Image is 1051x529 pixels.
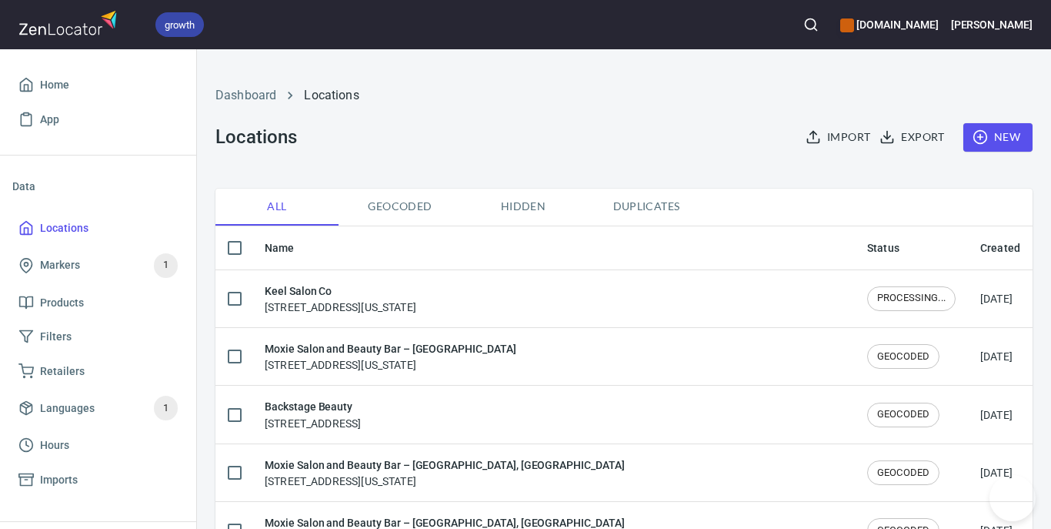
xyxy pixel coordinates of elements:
span: Languages [40,399,95,418]
iframe: Help Scout Beacon - Open [989,475,1036,521]
span: Filters [40,327,72,347]
h6: Keel Salon Co [265,283,416,300]
th: Created [968,226,1033,270]
h6: Moxie Salon and Beauty Bar – [GEOGRAPHIC_DATA], [GEOGRAPHIC_DATA] [265,457,625,474]
span: PROCESSING... [868,291,955,306]
span: GEOCODED [868,350,939,364]
span: GEOCODED [868,466,939,480]
a: Home [12,68,184,102]
a: Hours [12,428,184,463]
nav: breadcrumb [215,86,1033,105]
h6: Moxie Salon and Beauty Bar – [GEOGRAPHIC_DATA] [265,340,516,357]
h6: [DOMAIN_NAME] [840,16,938,33]
a: Products [12,286,184,320]
div: [STREET_ADDRESS] [265,398,361,430]
span: GEOCODED [868,407,939,422]
div: [STREET_ADDRESS][US_STATE] [265,457,625,489]
span: All [225,197,329,216]
span: Home [40,75,69,95]
span: 1 [154,256,178,274]
span: Import [809,128,870,147]
span: Locations [40,219,88,238]
button: [PERSON_NAME] [951,8,1033,42]
span: App [40,110,59,129]
div: [DATE] [980,407,1013,423]
span: Hidden [471,197,576,216]
img: zenlocator [18,6,122,39]
div: [DATE] [980,291,1013,306]
th: Status [855,226,968,270]
th: Name [252,226,855,270]
span: Hours [40,436,69,455]
h6: [PERSON_NAME] [951,16,1033,33]
span: Markers [40,256,80,275]
div: [STREET_ADDRESS][US_STATE] [265,283,416,315]
div: growth [155,12,204,37]
div: [STREET_ADDRESS][US_STATE] [265,340,516,373]
span: Retailers [40,362,85,381]
button: New [963,123,1033,152]
a: Filters [12,320,184,354]
span: growth [155,17,204,33]
span: Geocoded [348,197,452,216]
span: Duplicates [594,197,699,216]
a: Imports [12,463,184,497]
a: Locations [12,211,184,246]
div: [DATE] [980,465,1013,480]
button: Import [802,123,876,152]
span: New [976,128,1020,147]
a: App [12,102,184,137]
a: Markers1 [12,246,184,286]
a: Dashboard [215,88,276,102]
span: Export [883,128,944,147]
li: Data [12,168,184,205]
a: Languages1 [12,388,184,428]
h3: Locations [215,126,296,148]
button: color-CE600E [840,18,854,32]
span: 1 [154,400,178,417]
a: Retailers [12,354,184,389]
h6: Backstage Beauty [265,398,361,415]
div: [DATE] [980,349,1013,364]
span: Imports [40,470,78,490]
button: Export [876,123,950,152]
a: Locations [304,88,359,102]
span: Products [40,293,84,313]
